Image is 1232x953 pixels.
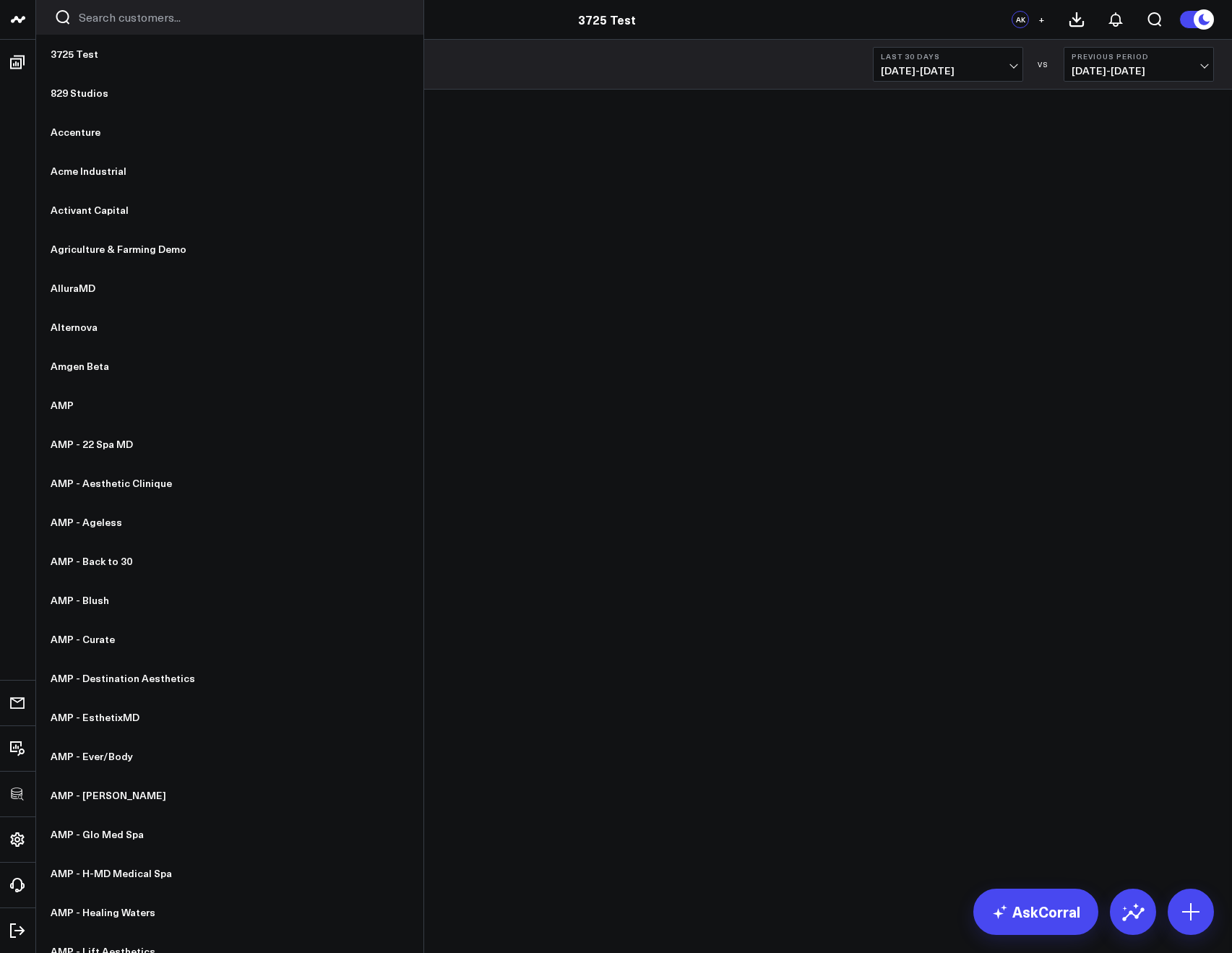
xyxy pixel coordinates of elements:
[36,659,423,698] a: AMP - Destination Aesthetics
[36,581,423,620] a: AMP - Blush
[578,12,636,27] a: 3725 Test
[36,464,423,503] a: AMP - Aesthetic Clinique
[873,47,1023,82] button: Last 30 Days[DATE]-[DATE]
[36,74,423,113] a: 829 Studios
[36,893,423,932] a: AMP - Healing Waters
[1038,14,1045,25] span: +
[36,35,423,74] a: 3725 Test
[881,65,1015,77] span: [DATE] - [DATE]
[36,152,423,191] a: Acme Industrial
[36,776,423,815] a: AMP - [PERSON_NAME]
[36,620,423,659] a: AMP - Curate
[973,889,1098,935] a: AskCorral
[36,191,423,230] a: Activant Capital
[36,113,423,152] a: Accenture
[36,347,423,386] a: Amgen Beta
[1030,60,1056,69] div: VS
[1072,52,1206,61] b: Previous Period
[36,269,423,308] a: AlluraMD
[1072,65,1206,77] span: [DATE] - [DATE]
[36,542,423,581] a: AMP - Back to 30
[36,854,423,893] a: AMP - H-MD Medical Spa
[36,386,423,425] a: AMP
[36,815,423,854] a: AMP - Glo Med Spa
[36,230,423,269] a: Agriculture & Farming Demo
[1012,11,1029,28] div: AK
[36,737,423,776] a: AMP - Ever/Body
[79,9,405,25] input: Search customers input
[881,52,1015,61] b: Last 30 Days
[54,9,72,26] button: Search customers button
[36,308,423,347] a: Alternova
[36,425,423,464] a: AMP - 22 Spa MD
[1033,11,1050,28] button: +
[36,698,423,737] a: AMP - EsthetixMD
[1064,47,1214,82] button: Previous Period[DATE]-[DATE]
[36,503,423,542] a: AMP - Ageless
